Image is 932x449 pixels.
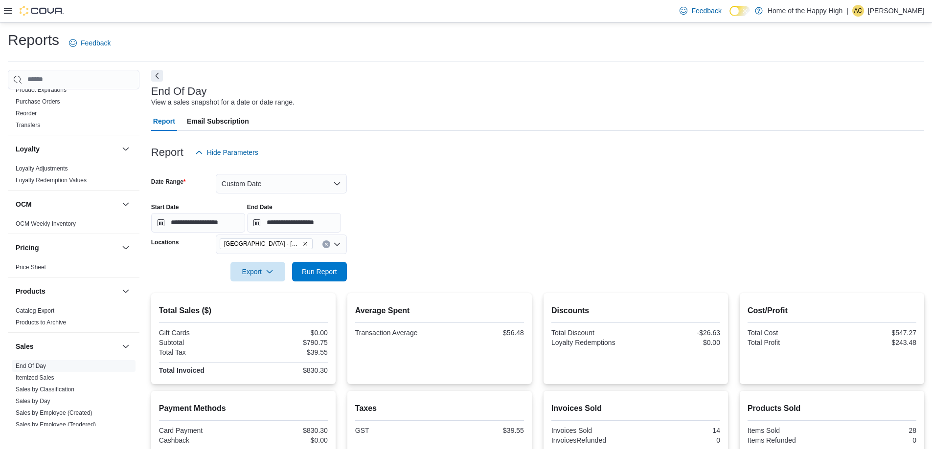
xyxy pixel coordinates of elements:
span: Products to Archive [16,319,66,326]
a: OCM Weekly Inventory [16,220,76,227]
h3: Sales [16,342,34,351]
span: End Of Day [16,362,46,370]
p: Home of the Happy High [768,5,842,17]
span: Export [236,262,279,281]
span: Sales by Classification [16,385,74,393]
button: Products [120,285,132,297]
input: Press the down key to open a popover containing a calendar. [151,213,245,233]
div: -$26.63 [637,329,720,337]
label: End Date [247,203,273,211]
a: Price Sheet [16,264,46,271]
span: Loyalty Redemption Values [16,176,87,184]
div: $547.27 [834,329,916,337]
span: Report [153,111,175,131]
div: OCM [8,218,139,234]
a: Sales by Day [16,398,50,405]
span: Feedback [691,6,721,16]
a: Purchase Orders [16,98,60,105]
a: Product Expirations [16,86,67,93]
div: View a sales snapshot for a date or date range. [151,97,295,107]
span: Catalog Export [16,307,54,315]
img: Cova [20,6,64,16]
strong: Total Invoiced [159,366,205,374]
span: AC [854,5,863,17]
a: Feedback [65,33,114,53]
a: Reorder [16,110,37,117]
h3: Report [151,147,183,158]
p: | [846,5,848,17]
div: Gift Cards [159,329,242,337]
button: Pricing [120,242,132,254]
span: Dark Mode [729,16,730,17]
div: Total Profit [748,339,830,346]
div: Loyalty [8,163,139,190]
div: 28 [834,427,916,434]
h1: Reports [8,30,59,50]
div: Loyalty Redemptions [551,339,634,346]
button: Open list of options [333,240,341,248]
span: Product Expirations [16,86,67,94]
div: $830.30 [245,427,328,434]
a: Feedback [676,1,725,21]
div: Total Tax [159,348,242,356]
div: $830.30 [245,366,328,374]
span: Itemized Sales [16,374,54,382]
span: Sales by Employee (Tendered) [16,421,96,428]
div: 14 [637,427,720,434]
button: Pricing [16,243,118,253]
a: Catalog Export [16,307,54,314]
h2: Average Spent [355,305,524,317]
input: Press the down key to open a popover containing a calendar. [247,213,341,233]
h2: Discounts [551,305,720,317]
button: Products [16,286,118,296]
div: Pricing [8,261,139,277]
div: GST [355,427,438,434]
button: Sales [16,342,118,351]
button: Sales [120,341,132,352]
div: $790.75 [245,339,328,346]
span: Sherwood Park - Wye Road - Fire & Flower [220,238,313,249]
button: OCM [16,199,118,209]
div: $0.00 [245,329,328,337]
span: Purchase Orders [16,98,60,106]
h3: Pricing [16,243,39,253]
a: Itemized Sales [16,374,54,381]
input: Dark Mode [729,6,750,16]
span: Email Subscription [187,111,249,131]
button: Custom Date [216,174,347,193]
div: $0.00 [245,436,328,444]
div: Invoices Sold [551,427,634,434]
div: Transaction Average [355,329,438,337]
button: Export [230,262,285,281]
button: Hide Parameters [191,143,262,162]
span: Feedback [81,38,111,48]
h2: Payment Methods [159,403,328,414]
h2: Products Sold [748,403,916,414]
h2: Total Sales ($) [159,305,328,317]
span: Run Report [302,267,337,277]
div: InvoicesRefunded [551,436,634,444]
div: Items Sold [748,427,830,434]
span: Hide Parameters [207,148,258,157]
span: [GEOGRAPHIC_DATA] - [GEOGRAPHIC_DATA] - Fire & Flower [224,239,300,249]
a: Sales by Classification [16,386,74,393]
button: Loyalty [16,144,118,154]
div: 0 [834,436,916,444]
div: 0 [637,436,720,444]
div: $0.00 [637,339,720,346]
button: Loyalty [120,143,132,155]
div: Total Cost [748,329,830,337]
h3: End Of Day [151,86,207,97]
a: Loyalty Adjustments [16,165,68,172]
div: Total Discount [551,329,634,337]
label: Locations [151,238,179,246]
div: $39.55 [245,348,328,356]
div: Products [8,305,139,332]
h3: Loyalty [16,144,40,154]
button: Remove Sherwood Park - Wye Road - Fire & Flower from selection in this group [302,241,308,247]
h2: Cost/Profit [748,305,916,317]
a: Transfers [16,122,40,128]
button: OCM [120,198,132,210]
